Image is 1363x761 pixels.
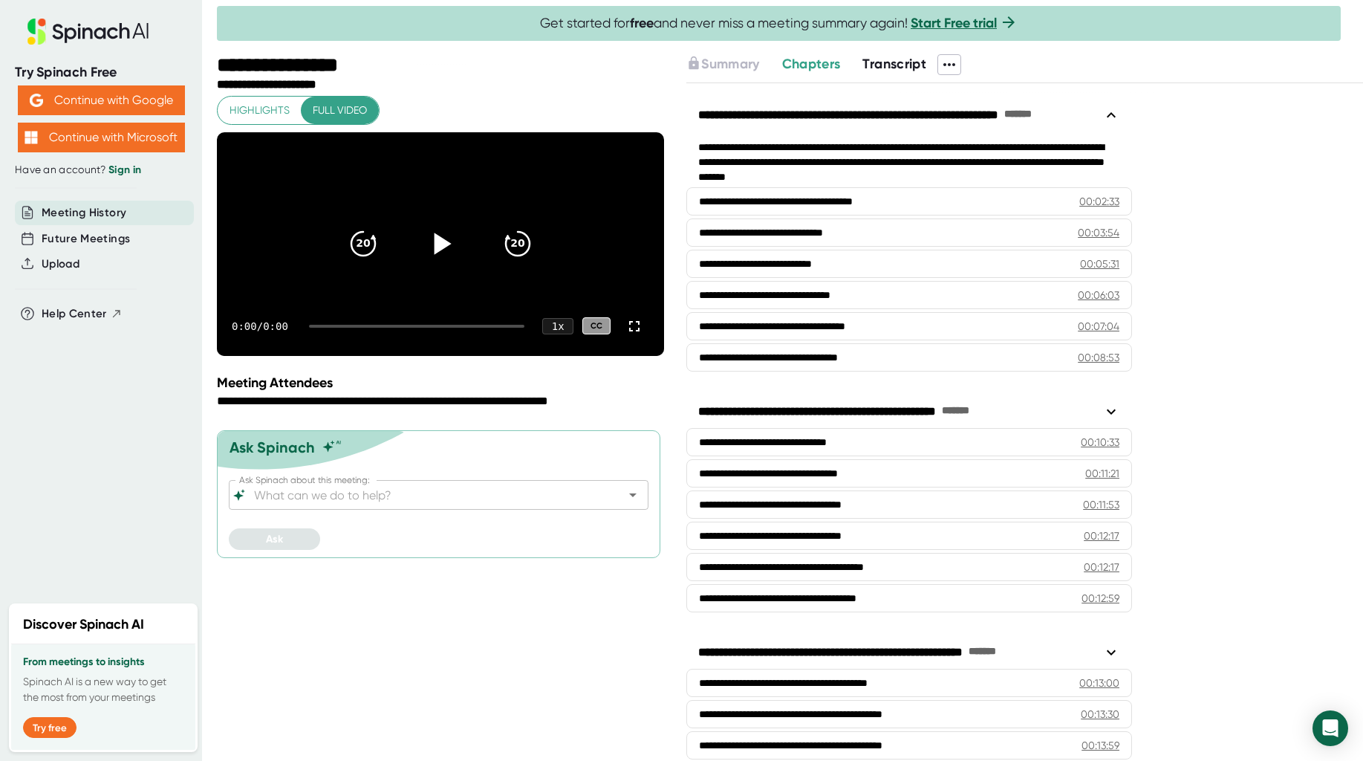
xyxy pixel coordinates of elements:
[1081,707,1119,722] div: 00:13:30
[1079,676,1119,690] div: 00:13:00
[542,318,573,334] div: 1 x
[540,15,1018,32] span: Get started for and never miss a meeting summary again!
[23,615,144,635] h2: Discover Spinach AI
[232,320,291,332] div: 0:00 / 0:00
[1081,738,1119,753] div: 00:13:59
[1078,350,1119,365] div: 00:08:53
[1083,497,1119,512] div: 00:11:53
[217,375,668,391] div: Meeting Attendees
[1085,466,1119,481] div: 00:11:21
[42,230,130,247] button: Future Meetings
[230,101,290,120] span: Highlights
[1081,435,1119,450] div: 00:10:33
[251,485,600,505] input: What can we do to help?
[1078,225,1119,240] div: 00:03:54
[15,163,187,177] div: Have an account?
[18,85,185,115] button: Continue with Google
[229,528,320,550] button: Ask
[1084,560,1119,574] div: 00:12:17
[1078,288,1119,302] div: 00:06:03
[218,97,302,124] button: Highlights
[862,56,926,72] span: Transcript
[230,438,315,456] div: Ask Spinach
[313,101,367,120] span: Full video
[630,15,654,31] b: free
[686,54,759,74] button: Summary
[1084,528,1119,543] div: 00:12:17
[1080,256,1119,271] div: 00:05:31
[782,54,841,74] button: Chapters
[42,204,126,221] button: Meeting History
[266,533,283,545] span: Ask
[108,163,141,176] a: Sign in
[42,256,79,273] button: Upload
[23,717,77,738] button: Try free
[782,56,841,72] span: Chapters
[1081,591,1119,606] div: 00:12:59
[1312,710,1348,746] div: Open Intercom Messenger
[686,54,781,75] div: Upgrade to access
[30,94,43,107] img: Aehbyd4JwY73AAAAAElFTkSuQmCC
[15,64,187,81] div: Try Spinach Free
[42,305,123,323] button: Help Center
[911,15,997,31] a: Start Free trial
[862,54,926,74] button: Transcript
[23,674,183,705] p: Spinach AI is a new way to get the most from your meetings
[1079,194,1119,209] div: 00:02:33
[622,485,643,505] button: Open
[701,56,759,72] span: Summary
[18,123,185,152] button: Continue with Microsoft
[23,656,183,668] h3: From meetings to insights
[1078,319,1119,334] div: 00:07:04
[582,317,611,334] div: CC
[42,305,107,323] span: Help Center
[301,97,379,124] button: Full video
